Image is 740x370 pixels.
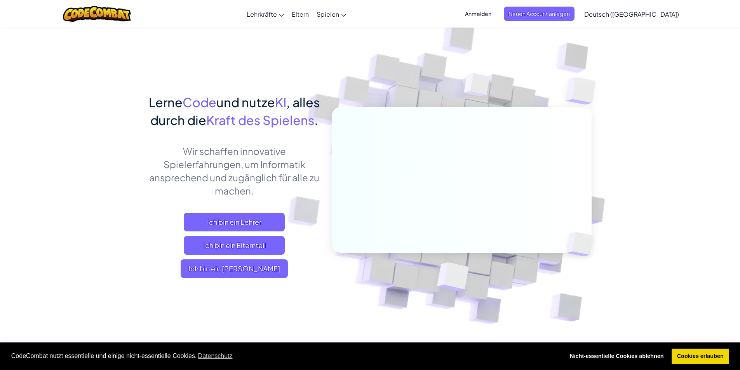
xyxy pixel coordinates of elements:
a: Ich bin ein Elternteil [184,236,285,255]
a: Deutsch ([GEOGRAPHIC_DATA]) [580,3,683,24]
span: Lehrkräfte [247,10,277,18]
a: deny cookies [564,349,669,364]
span: Deutsch ([GEOGRAPHIC_DATA]) [584,10,679,18]
button: Ich bin ein [PERSON_NAME] [181,259,288,278]
a: learn more about cookies [197,350,233,362]
button: Neuen Account anlegen [504,7,575,21]
img: Overlap cubes [550,58,617,124]
img: Overlap cubes [553,216,611,273]
a: Lehrkräfte [243,3,288,24]
img: Overlap cubes [418,246,487,310]
span: Spielen [317,10,339,18]
span: KI [275,94,286,110]
img: Overlap cubes [449,58,505,116]
span: . [314,112,318,128]
a: allow cookies [672,349,729,364]
span: und nutze [216,94,275,110]
span: Code [183,94,216,110]
button: Anmelden [460,7,496,21]
span: Lerne [149,94,183,110]
img: CodeCombat logo [63,6,131,22]
span: CodeCombat nutzt essentielle und einige nicht-essentielle Cookies. [11,350,559,362]
a: Eltern [288,3,313,24]
a: Ich bin ein Lehrer [184,213,285,231]
span: Kraft des Spielens [206,112,314,128]
a: Spielen [313,3,350,24]
p: Wir schaffen innovative Spielerfahrungen, um Informatik ansprechend und zugänglich für alle zu ma... [149,144,320,197]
